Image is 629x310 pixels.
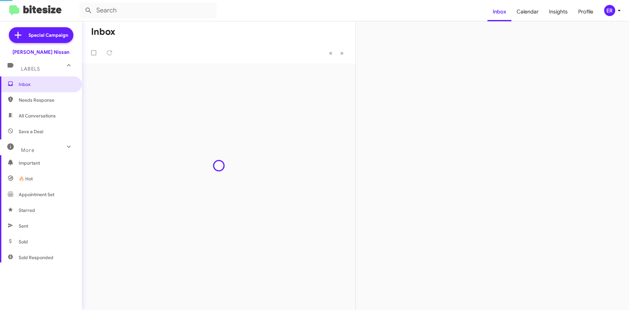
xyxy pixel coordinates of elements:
input: Search [79,3,217,18]
span: 🔥 Hot [19,176,33,182]
button: ER [599,5,622,16]
a: Profile [573,2,599,21]
span: Starred [19,207,35,214]
div: ER [604,5,615,16]
span: Important [19,160,74,166]
div: [PERSON_NAME] Nissan [12,49,69,55]
span: Sold Responded [19,254,53,261]
span: Needs Response [19,97,74,103]
span: More [21,147,34,153]
span: Appointment Set [19,191,54,198]
a: Inbox [487,2,511,21]
a: Special Campaign [9,27,73,43]
span: « [329,49,333,57]
nav: Page navigation example [325,46,348,60]
span: Save a Deal [19,128,43,135]
span: Inbox [19,81,74,88]
h1: Inbox [91,27,115,37]
span: Sent [19,223,28,229]
span: Labels [21,66,40,72]
a: Insights [544,2,573,21]
span: All Conversations [19,113,56,119]
button: Previous [325,46,336,60]
span: Special Campaign [29,32,68,38]
a: Calendar [511,2,544,21]
button: Next [336,46,348,60]
span: » [340,49,344,57]
span: Sold [19,238,28,245]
